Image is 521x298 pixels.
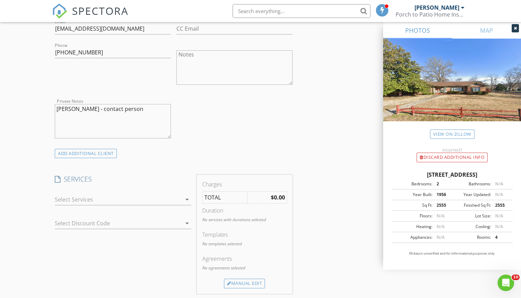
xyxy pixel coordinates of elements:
div: Appliances: [394,234,432,240]
a: SPECTORA [52,9,129,24]
div: Templates [202,230,287,239]
div: Incorrect? [383,147,521,153]
span: N/A [495,181,503,187]
span: N/A [495,213,503,219]
div: Year Updated: [452,192,491,198]
div: Lot Size: [452,213,491,219]
strong: $0.00 [271,194,285,201]
span: N/A [495,224,503,229]
a: MAP [452,22,521,39]
div: Discard Additional info [417,153,488,162]
input: Search everything... [233,4,370,18]
div: 4 [491,234,511,240]
div: Cooling: [452,224,491,230]
iframe: Intercom live chat [498,275,514,291]
div: Sq Ft: [394,202,432,208]
i: arrow_drop_down [183,219,191,227]
div: Duration [202,206,287,215]
div: Finished Sq Ft: [452,202,491,208]
div: Charges [202,180,287,188]
div: Agreements [202,255,287,263]
div: 2 [432,181,452,187]
div: 2555 [432,202,452,208]
div: 1956 [432,192,452,198]
div: Bathrooms: [452,181,491,187]
p: No services with durations selected [202,217,287,223]
div: Year Built: [394,192,432,198]
div: Porch to Patio Home Inspections [396,11,464,18]
i: arrow_drop_down [183,195,191,204]
img: streetview [383,39,521,138]
p: No agreements selected [202,265,287,271]
div: [STREET_ADDRESS] [391,171,513,179]
img: The Best Home Inspection Software - Spectora [52,3,67,19]
div: Heating: [394,224,432,230]
td: TOTAL [202,192,247,204]
div: [PERSON_NAME] [415,4,459,11]
span: SPECTORA [72,3,129,18]
span: N/A [437,234,445,240]
p: All data is unverified and for informational purposes only. [391,251,513,256]
div: Manual Edit [224,279,265,288]
div: Floors: [394,213,432,219]
h4: SERVICES [55,175,191,184]
span: N/A [437,224,445,229]
p: No templates selected [202,241,287,247]
div: Bedrooms: [394,181,432,187]
a: View on Zillow [430,130,474,139]
div: ADD ADDITIONAL client [55,149,117,158]
a: PHOTOS [383,22,452,39]
span: N/A [437,213,445,219]
span: 10 [512,275,520,280]
span: N/A [495,192,503,197]
div: Rooms: [452,234,491,240]
div: 2555 [491,202,511,208]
